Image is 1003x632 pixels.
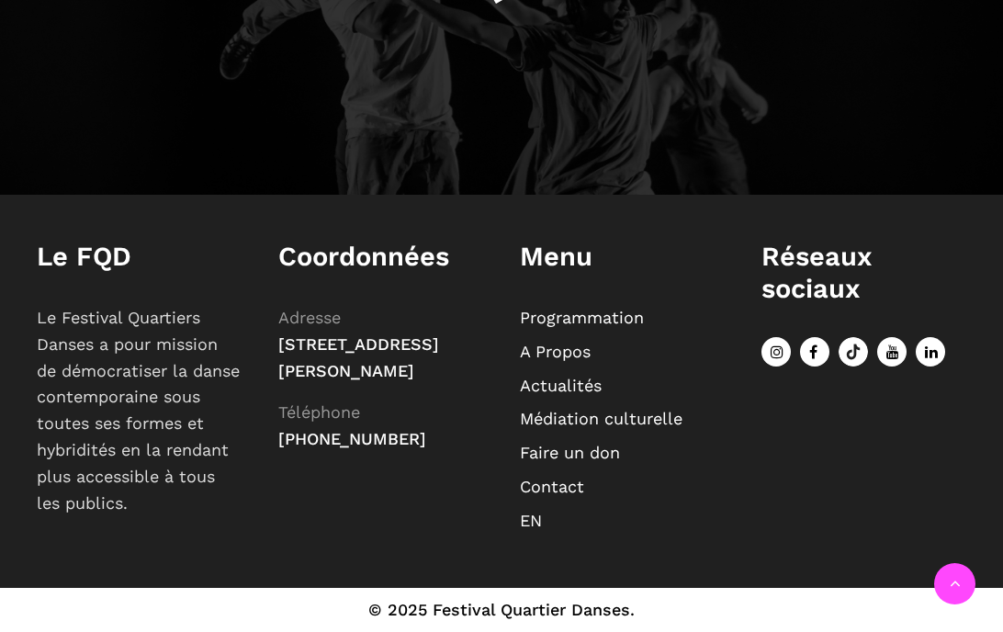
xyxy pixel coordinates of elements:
a: Médiation culturelle [520,409,682,428]
h1: Menu [520,241,725,273]
h1: Coordonnées [278,241,483,273]
div: © 2025 Festival Quartier Danses. [18,597,985,624]
span: [STREET_ADDRESS][PERSON_NAME] [278,334,439,380]
a: A Propos [520,342,591,361]
span: Téléphone [278,402,360,422]
h1: Le FQD [37,241,242,273]
a: Actualités [520,376,602,395]
a: Programmation [520,308,644,327]
span: [PHONE_NUMBER] [278,429,426,448]
a: EN [520,511,542,530]
span: Adresse [278,308,341,327]
h1: Réseaux sociaux [761,241,966,305]
a: Faire un don [520,443,620,462]
a: Contact [520,477,584,496]
p: Le Festival Quartiers Danses a pour mission de démocratiser la danse contemporaine sous toutes se... [37,305,242,516]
